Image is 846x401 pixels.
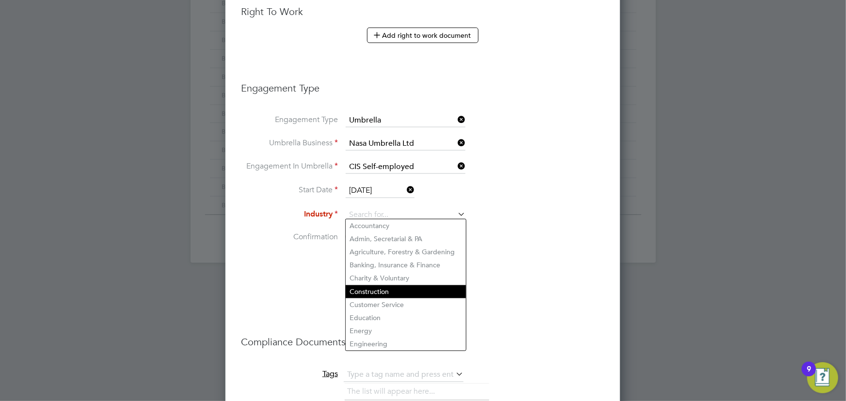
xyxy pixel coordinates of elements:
[346,324,466,338] li: Energy
[241,326,605,348] h3: Compliance Documents
[241,161,338,171] label: Engagement In Umbrella
[346,259,466,272] li: Banking, Insurance & Finance
[807,369,811,382] div: 9
[241,209,338,219] label: Industry
[346,311,466,324] li: Education
[241,185,338,195] label: Start Date
[346,208,465,222] input: Search for...
[346,272,466,285] li: Charity & Voluntary
[344,232,373,242] span: Auto
[807,362,838,393] button: Open Resource Center, 9 new notifications
[241,5,605,18] h3: Right To Work
[346,219,466,232] li: Accountancy
[346,246,466,259] li: Agriculture, Forestry & Gardening
[346,338,466,351] li: Engineering
[241,138,338,148] label: Umbrella Business
[367,28,479,43] button: Add right to work document
[344,368,463,382] input: Type a tag name and press enter
[346,160,465,174] input: Search for...
[241,232,338,242] label: Confirmation
[241,72,605,94] h3: Engagement Type
[346,114,465,127] input: Select one
[346,298,466,311] li: Customer Service
[344,264,381,274] span: Manual
[322,369,338,379] span: Tags
[346,232,466,246] li: Admin, Secretarial & PA
[241,115,338,125] label: Engagement Type
[346,184,415,198] input: Select one
[346,285,466,298] li: Construction
[347,386,439,399] li: The list will appear here...
[346,137,465,151] input: Search for...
